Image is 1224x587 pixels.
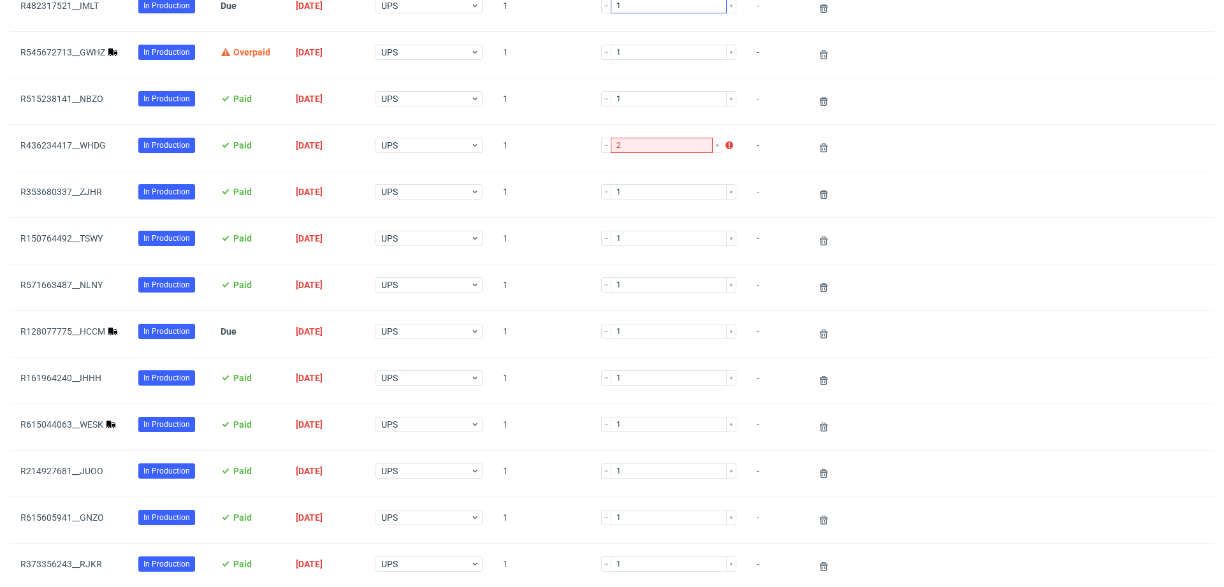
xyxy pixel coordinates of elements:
span: Paid [233,280,252,290]
span: UPS [381,92,470,105]
span: 1 [503,466,581,481]
a: R161964240__IHHH [20,373,101,383]
a: R615605941__GNZO [20,512,104,523]
a: R482317521__IMLT [20,1,99,11]
span: [DATE] [296,419,323,430]
span: [DATE] [296,559,323,569]
span: - [757,373,796,388]
span: In Production [143,233,190,244]
a: R515238141__NBZO [20,94,103,104]
span: UPS [381,185,470,198]
span: - [757,512,796,528]
span: - [757,187,796,202]
span: - [757,233,796,249]
span: 1 [503,233,581,249]
span: Due [221,326,237,337]
span: - [757,419,796,435]
span: In Production [143,419,190,430]
span: [DATE] [296,233,323,243]
a: R571663487__NLNY [20,280,103,290]
span: Paid [233,187,252,197]
span: [DATE] [296,47,323,57]
span: 1 [503,419,581,435]
span: [DATE] [296,512,323,523]
span: In Production [143,372,190,384]
span: 1 [503,47,581,62]
span: [DATE] [296,187,323,197]
span: In Production [143,140,190,151]
span: [DATE] [296,94,323,104]
span: - [757,47,796,62]
span: In Production [143,93,190,105]
span: UPS [381,511,470,524]
span: - [757,94,796,109]
span: Paid [233,559,252,569]
span: 1 [503,512,581,528]
span: - [757,280,796,295]
span: In Production [143,279,190,291]
span: UPS [381,232,470,245]
span: UPS [381,465,470,477]
span: In Production [143,512,190,523]
span: 1 [503,559,581,574]
a: R545672713__GWHZ [20,47,105,57]
span: UPS [381,418,470,431]
span: - [757,1,796,16]
span: Paid [233,512,252,523]
a: R615044063__WESK [20,419,103,430]
a: R373356243__RJKR [20,559,102,569]
span: UPS [381,558,470,570]
span: UPS [381,372,470,384]
span: UPS [381,46,470,59]
span: In Production [143,558,190,570]
span: [DATE] [296,140,323,150]
span: 1 [503,280,581,295]
span: UPS [381,279,470,291]
a: R128077775__HCCM [20,326,105,337]
span: 1 [503,326,581,342]
span: - [757,326,796,342]
span: - [757,466,796,481]
span: UPS [381,139,470,152]
span: In Production [143,186,190,198]
span: Paid [233,140,252,150]
span: [DATE] [296,466,323,476]
a: R214927681__JUOO [20,466,103,476]
span: Paid [233,373,252,383]
span: 1 [503,373,581,388]
span: UPS [381,325,470,338]
span: 1 [503,187,581,202]
span: Paid [233,94,252,104]
span: [DATE] [296,1,323,11]
span: In Production [143,47,190,58]
span: - [757,140,796,156]
span: Paid [233,466,252,476]
a: R150764492__TSWY [20,233,103,243]
span: In Production [143,465,190,477]
span: In Production [143,326,190,337]
span: 1 [503,140,581,156]
span: [DATE] [296,373,323,383]
span: Paid [233,419,252,430]
a: R436234417__WHDG [20,140,106,150]
span: Overpaid [233,47,270,57]
span: 1 [503,94,581,109]
span: [DATE] [296,326,323,337]
span: Paid [233,233,252,243]
span: 1 [503,1,581,16]
span: [DATE] [296,280,323,290]
span: - [757,559,796,574]
span: Due [221,1,237,11]
a: R353680337__ZJHR [20,187,102,197]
